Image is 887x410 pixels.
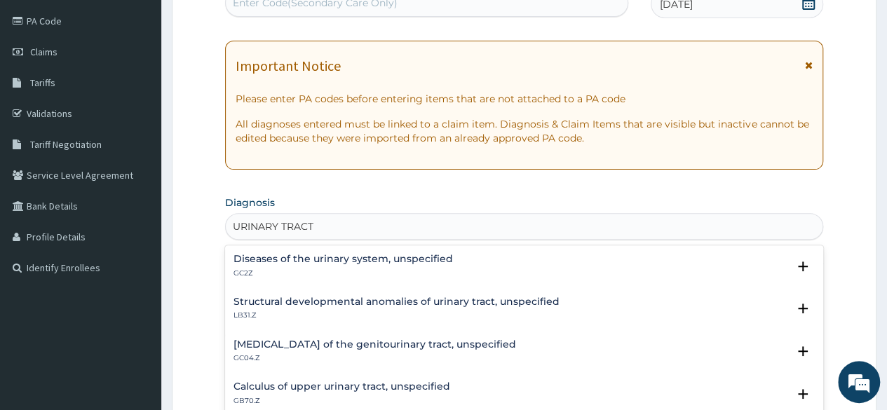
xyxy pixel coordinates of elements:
[794,385,811,402] i: open select status
[225,196,275,210] label: Diagnosis
[233,339,516,350] h4: [MEDICAL_DATA] of the genitourinary tract, unspecified
[7,266,267,315] textarea: Type your message and hit 'Enter'
[81,118,194,260] span: We're online!
[233,353,516,363] p: GC04.Z
[233,296,560,307] h4: Structural developmental anomalies of urinary tract, unspecified
[236,117,813,145] p: All diagnoses entered must be linked to a claim item. Diagnosis & Claim Items that are visible bu...
[73,78,236,97] div: Chat with us now
[233,268,453,278] p: GC2Z
[233,310,560,320] p: LB31.Z
[30,46,57,58] span: Claims
[233,396,450,406] p: GB70.Z
[794,343,811,360] i: open select status
[30,76,55,89] span: Tariffs
[30,138,102,151] span: Tariff Negotiation
[26,70,57,105] img: d_794563401_company_1708531726252_794563401
[230,7,264,41] div: Minimize live chat window
[233,381,450,392] h4: Calculus of upper urinary tract, unspecified
[794,300,811,317] i: open select status
[236,58,341,74] h1: Important Notice
[233,254,453,264] h4: Diseases of the urinary system, unspecified
[794,258,811,275] i: open select status
[236,92,813,106] p: Please enter PA codes before entering items that are not attached to a PA code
